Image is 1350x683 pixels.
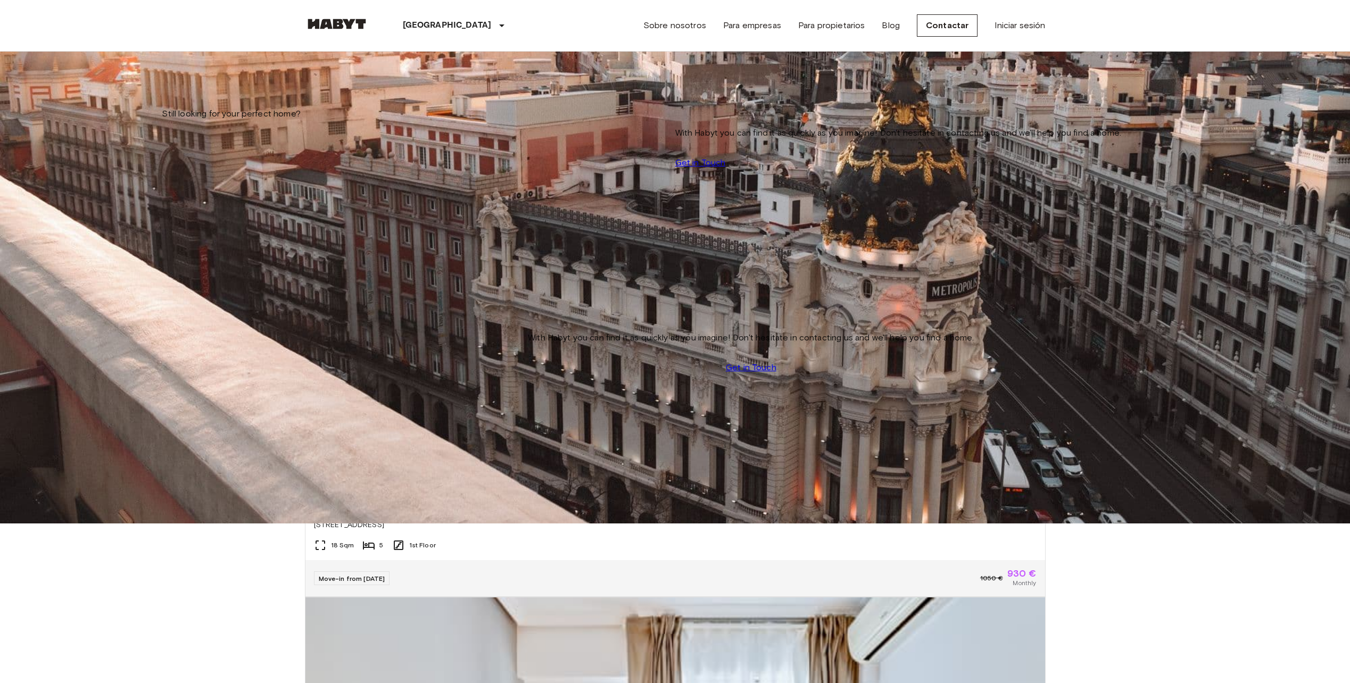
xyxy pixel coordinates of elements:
a: Get in Touch [726,361,776,374]
span: Monthly [1013,578,1036,588]
img: Habyt [305,19,369,29]
span: 1050 € [980,573,1003,583]
span: Move-in from [DATE] [319,574,385,582]
a: Para propietarios [798,19,865,32]
a: Sobre nosotros [643,19,706,32]
span: 5 [379,540,383,550]
p: [GEOGRAPHIC_DATA] [403,19,492,32]
span: 18 Sqm [331,540,354,550]
a: Contactar [917,14,978,37]
span: 1st Floor [409,540,436,550]
span: With Habyt you can find it as quickly as you imagine! Don't hesitate in contacting us and we'll h... [528,331,974,344]
a: Blog [882,19,900,32]
span: [STREET_ADDRESS] [314,520,1037,530]
span: 930 € [1007,569,1037,578]
a: Para empresas [723,19,781,32]
a: Iniciar sesión [995,19,1045,32]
